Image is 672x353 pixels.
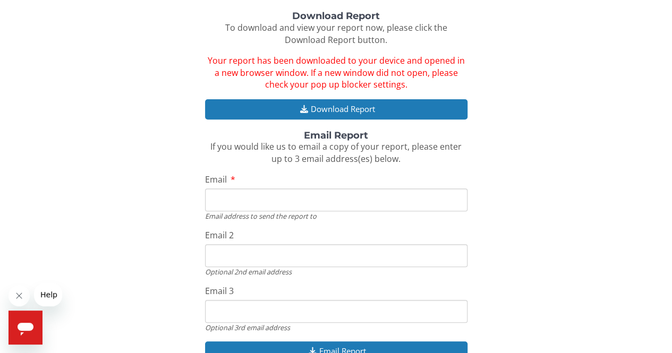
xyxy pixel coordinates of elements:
[205,99,467,119] button: Download Report
[205,174,227,185] span: Email
[225,22,447,46] span: To download and view your report now, please click the Download Report button.
[34,283,62,306] iframe: Message from company
[205,229,234,241] span: Email 2
[304,130,368,141] strong: Email Report
[205,211,467,221] div: Email address to send the report to
[205,267,467,277] div: Optional 2nd email address
[210,141,462,165] span: If you would like us to email a copy of your report, please enter up to 3 email address(es) below.
[205,285,234,297] span: Email 3
[292,10,380,22] strong: Download Report
[208,55,465,91] span: Your report has been downloaded to your device and opened in a new browser window. If a new windo...
[8,285,30,306] iframe: Close message
[8,311,42,345] iframe: Button to launch messaging window
[205,323,467,332] div: Optional 3rd email address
